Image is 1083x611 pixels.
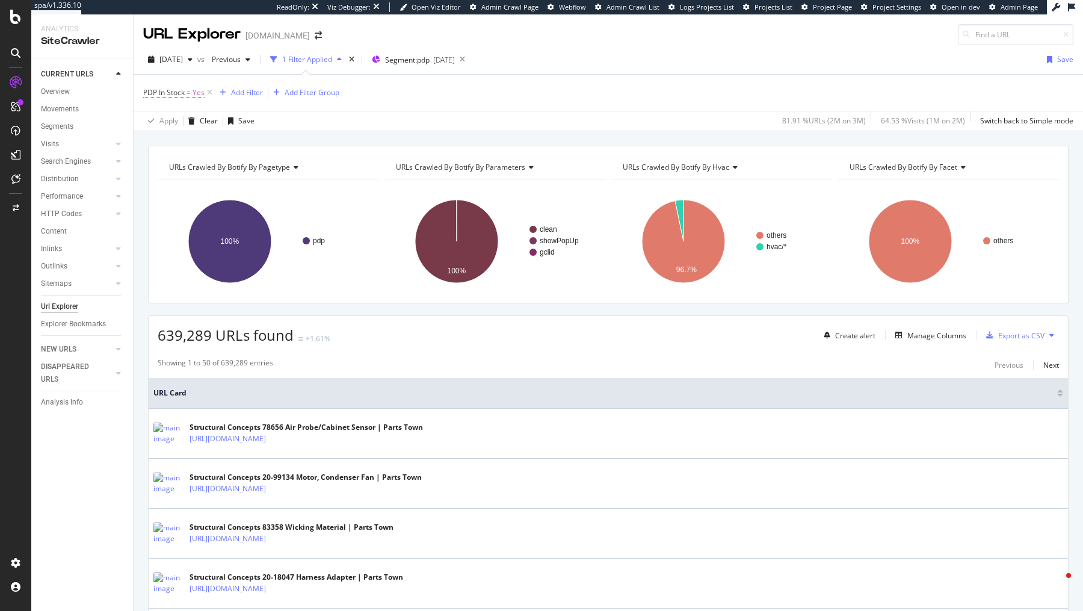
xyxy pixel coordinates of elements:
span: Webflow [559,2,586,11]
div: Structural Concepts 83358 Wicking Material | Parts Town [190,522,393,533]
div: A chart. [384,189,605,294]
div: Add Filter [231,87,263,98]
button: Manage Columns [890,328,966,343]
h4: URLs Crawled By Botify By hvac [620,158,821,177]
span: = [187,87,191,98]
text: 96.7% [676,265,697,274]
div: Structural Concepts 20-18047 Harness Adapter | Parts Town [190,572,403,583]
span: Previous [207,54,241,64]
button: 1 Filter Applied [265,50,347,69]
text: 100% [901,237,920,246]
span: Open in dev [942,2,980,11]
div: arrow-right-arrow-left [315,31,322,40]
img: main image [153,473,184,494]
span: Logs Projects List [680,2,734,11]
a: Project Settings [861,2,921,12]
text: 100% [448,267,466,275]
div: HTTP Codes [41,208,82,220]
a: Admin Crawl Page [470,2,538,12]
img: Equal [298,337,303,341]
a: Open Viz Editor [400,2,461,12]
button: Add Filter [215,85,263,100]
div: Sitemaps [41,278,72,290]
a: Sitemaps [41,278,113,290]
div: CURRENT URLS [41,68,93,81]
a: Project Page [801,2,852,12]
a: Open in dev [930,2,980,12]
div: Export as CSV [998,330,1044,341]
div: Switch back to Simple mode [980,116,1073,126]
a: Segments [41,120,125,133]
div: Create alert [835,330,875,341]
button: Save [1042,50,1073,69]
div: 1 Filter Applied [282,54,332,64]
div: ReadOnly: [277,2,309,12]
a: Movements [41,103,125,116]
div: Outlinks [41,260,67,273]
div: Previous [995,360,1023,370]
span: Projects List [754,2,792,11]
text: pdp [313,237,325,245]
span: Admin Page [1001,2,1038,11]
a: Outlinks [41,260,113,273]
span: URLs Crawled By Botify By pagetype [169,162,290,172]
div: Overview [41,85,70,98]
div: Visits [41,138,59,150]
span: URL Card [153,388,1054,399]
text: gclid [540,248,555,256]
text: showPopUp [540,237,579,245]
div: Add Filter Group [285,87,339,98]
div: Analysis Info [41,396,83,409]
div: Save [238,116,255,126]
a: HTTP Codes [41,208,113,220]
div: DISAPPEARED URLS [41,361,102,386]
div: Clear [200,116,218,126]
div: Structural Concepts 20-99134 Motor, Condenser Fan | Parts Town [190,472,422,483]
div: URL Explorer [143,24,241,45]
text: others [767,231,786,240]
div: Analytics [41,24,123,34]
text: 100% [221,237,239,246]
div: Movements [41,103,79,116]
div: 81.91 % URLs ( 2M on 3M ) [782,116,866,126]
text: clean [540,225,557,234]
a: Explorer Bookmarks [41,318,125,330]
span: 2025 Aug. 16th [159,54,183,64]
a: Admin Page [989,2,1038,12]
div: A chart. [158,189,378,294]
div: [DATE] [433,55,455,65]
a: DISAPPEARED URLS [41,361,113,386]
a: Content [41,225,125,238]
text: others [993,237,1013,245]
div: Structural Concepts 78656 Air Probe/Cabinet Sensor | Parts Town [190,422,423,433]
div: Save [1057,54,1073,64]
button: Previous [207,50,255,69]
button: Create alert [819,326,875,345]
a: [URL][DOMAIN_NAME] [190,583,266,595]
div: Inlinks [41,243,62,255]
div: Url Explorer [41,300,78,313]
span: PDP In Stock [143,87,185,98]
a: Projects List [743,2,792,12]
div: Content [41,225,67,238]
span: Yes [193,84,205,101]
a: Performance [41,190,113,203]
div: Viz Debugger: [327,2,371,12]
div: [DOMAIN_NAME] [245,29,310,42]
a: Logs Projects List [668,2,734,12]
a: Overview [41,85,125,98]
span: 639,289 URLs found [158,325,294,345]
div: SiteCrawler [41,34,123,48]
a: [URL][DOMAIN_NAME] [190,433,266,445]
span: Admin Crawl List [606,2,659,11]
a: Webflow [548,2,586,12]
div: Explorer Bookmarks [41,318,106,330]
span: Segment: pdp [385,55,430,65]
svg: A chart. [611,189,832,294]
span: URLs Crawled By Botify By hvac [623,162,729,172]
h4: URLs Crawled By Botify By parameters [393,158,594,177]
h4: URLs Crawled By Botify By pagetype [167,158,368,177]
span: Open Viz Editor [412,2,461,11]
img: main image [153,572,184,594]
